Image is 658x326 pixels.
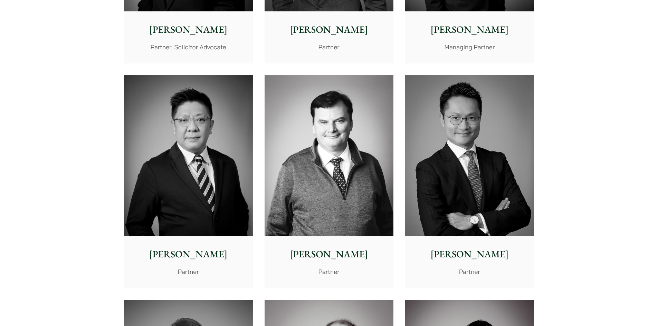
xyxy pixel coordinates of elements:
[411,267,528,276] p: Partner
[270,247,388,261] p: [PERSON_NAME]
[130,247,247,261] p: [PERSON_NAME]
[270,22,388,37] p: [PERSON_NAME]
[124,75,253,288] a: [PERSON_NAME] Partner
[405,75,534,288] a: [PERSON_NAME] Partner
[130,42,247,52] p: Partner, Solicitor Advocate
[130,267,247,276] p: Partner
[270,42,388,52] p: Partner
[411,247,528,261] p: [PERSON_NAME]
[411,22,528,37] p: [PERSON_NAME]
[270,267,388,276] p: Partner
[411,42,528,52] p: Managing Partner
[130,22,247,37] p: [PERSON_NAME]
[265,75,393,288] a: [PERSON_NAME] Partner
